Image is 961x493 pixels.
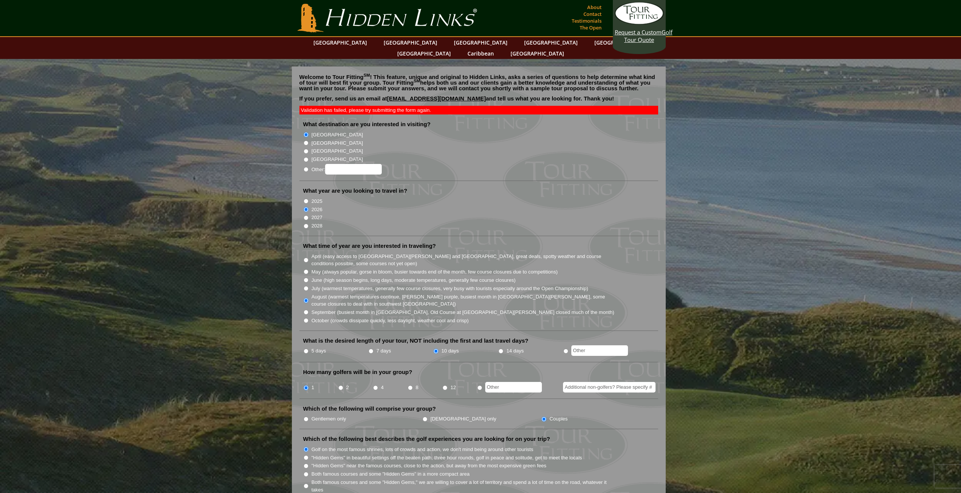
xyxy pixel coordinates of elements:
span: Request a Custom [615,28,662,36]
input: Additional non-golfers? Please specify # [563,382,656,393]
a: [GEOGRAPHIC_DATA] [393,48,455,59]
a: Testimonials [570,15,603,26]
label: [GEOGRAPHIC_DATA] [312,156,363,163]
label: July (warmest temperatures, generally few course closures, very busy with tourists especially aro... [312,285,588,292]
label: August (warmest temperatures continue, [PERSON_NAME] purple, busiest month in [GEOGRAPHIC_DATA][P... [312,293,615,308]
label: [GEOGRAPHIC_DATA] [312,139,363,147]
label: 12 [450,384,456,391]
label: Other: [312,164,382,175]
input: Other [571,345,628,356]
label: [GEOGRAPHIC_DATA] [312,147,363,155]
label: May (always popular, gorse in bloom, busier towards end of the month, few course closures due to ... [312,268,558,276]
label: Golf on the most famous shrines, lots of crowds and action, we don't mind being around other tour... [312,446,534,453]
label: Which of the following will comprise your group? [303,405,436,413]
label: "Hidden Gems" in beautiful settings off the beaten path, three hour rounds, golf in peace and sol... [312,454,582,462]
label: 2028 [312,222,322,230]
label: How many golfers will be in your group? [303,368,412,376]
a: Contact [582,9,603,19]
a: [GEOGRAPHIC_DATA] [380,37,441,48]
a: [GEOGRAPHIC_DATA] [507,48,568,59]
a: [GEOGRAPHIC_DATA] [591,37,652,48]
label: [GEOGRAPHIC_DATA] [312,131,363,139]
label: "Hidden Gems" near the famous courses, close to the action, but away from the most expensive gree... [312,462,546,470]
a: [GEOGRAPHIC_DATA] [520,37,582,48]
input: Other: [325,164,382,175]
a: About [585,2,603,12]
label: [DEMOGRAPHIC_DATA] only [430,415,496,423]
p: If you prefer, send us an email at and tell us what you are looking for. Thank you! [299,96,658,107]
a: [EMAIL_ADDRESS][DOMAIN_NAME] [387,95,486,102]
p: Welcome to Tour Fitting ! This feature, unique and original to Hidden Links, asks a series of que... [299,74,658,91]
a: [GEOGRAPHIC_DATA] [310,37,371,48]
label: 5 days [312,347,326,355]
label: 2 [346,384,349,391]
label: What destination are you interested in visiting? [303,121,431,128]
label: What is the desired length of your tour, NOT including the first and last travel days? [303,337,529,345]
label: 4 [381,384,384,391]
label: Couples [549,415,568,423]
label: Both famous courses and some "Hidden Gems" in a more compact area [312,470,470,478]
label: 10 days [441,347,459,355]
label: What time of year are you interested in traveling? [303,242,436,250]
a: The Open [578,22,603,33]
a: Caribbean [464,48,498,59]
label: September (busiest month in [GEOGRAPHIC_DATA], Old Course at [GEOGRAPHIC_DATA][PERSON_NAME] close... [312,309,614,316]
label: Gentlemen only [312,415,346,423]
sup: SM [414,79,420,83]
label: 2026 [312,206,322,213]
a: [GEOGRAPHIC_DATA] [450,37,511,48]
div: Validation has failed, please try submitting the form again. [299,106,658,114]
label: Which of the following best describes the golf experiences you are looking for on your trip? [303,435,550,443]
label: October (crowds dissipate quickly, less daylight, weather cool and crisp) [312,317,469,325]
label: 2027 [312,214,322,221]
label: 8 [416,384,418,391]
label: 7 days [376,347,391,355]
label: 1 [312,384,314,391]
label: June (high season begins, long days, moderate temperatures, generally few course closures) [312,277,516,284]
label: 14 days [506,347,524,355]
a: Request a CustomGolf Tour Quote [615,2,664,43]
label: What year are you looking to travel in? [303,187,407,195]
sup: SM [364,73,370,77]
label: April (easy access to [GEOGRAPHIC_DATA][PERSON_NAME] and [GEOGRAPHIC_DATA], great deals, spotty w... [312,253,615,267]
input: Other [485,382,542,393]
label: 2025 [312,198,322,205]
